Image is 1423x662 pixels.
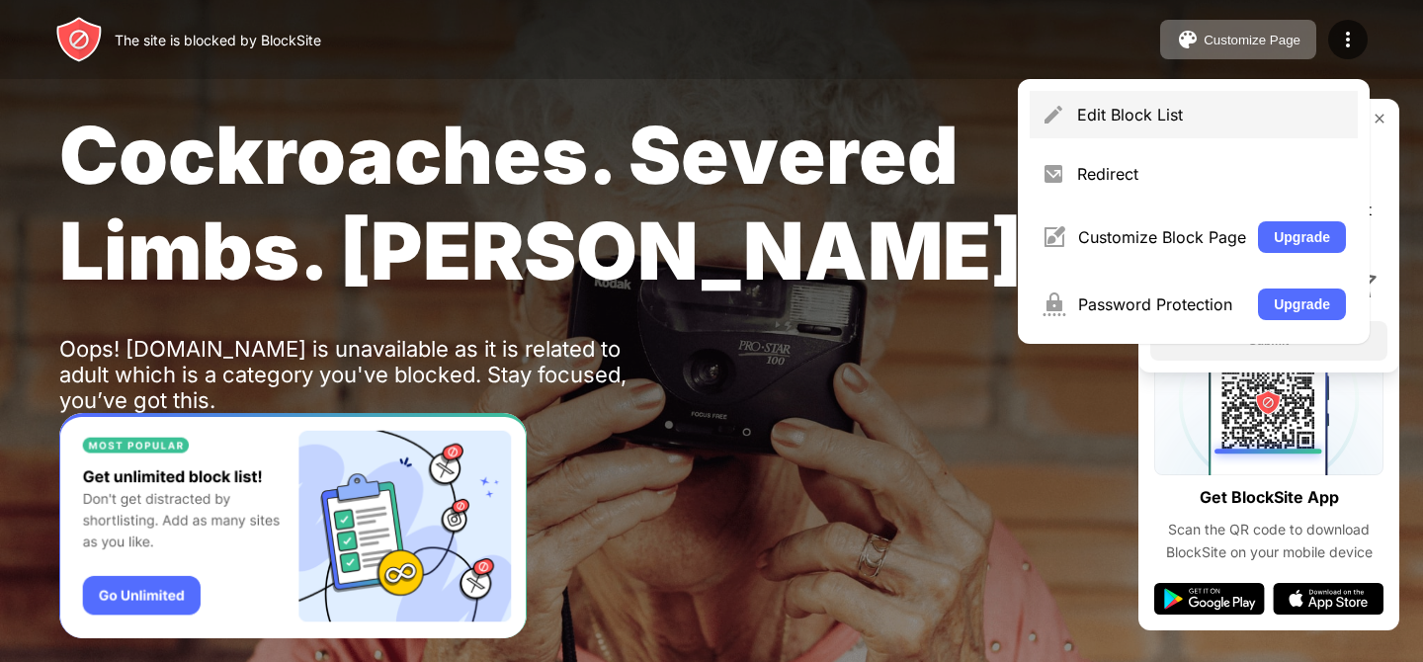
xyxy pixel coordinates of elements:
div: Oops! [DOMAIN_NAME] is unavailable as it is related to adult which is a category you've blocked. ... [59,336,670,413]
div: Customize Page [1204,33,1300,47]
iframe: Banner [59,413,527,639]
img: pallet.svg [1176,28,1200,51]
div: The site is blocked by BlockSite [115,32,321,48]
div: Edit Block List [1077,105,1346,124]
span: Cockroaches. Severed Limbs. [PERSON_NAME]. [59,107,1051,298]
div: Customize Block Page [1078,227,1246,247]
img: menu-pencil.svg [1042,103,1065,126]
img: menu-icon.svg [1336,28,1360,51]
button: Upgrade [1258,221,1346,253]
button: Customize Page [1160,20,1316,59]
img: google-play.svg [1154,583,1265,615]
img: menu-password.svg [1042,292,1066,316]
button: Upgrade [1258,289,1346,320]
img: menu-redirect.svg [1042,162,1065,186]
img: header-logo.svg [55,16,103,63]
div: Password Protection [1078,294,1246,314]
img: app-store.svg [1273,583,1383,615]
img: rate-us-close.svg [1372,111,1387,126]
div: Redirect [1077,164,1346,184]
img: menu-customize.svg [1042,225,1066,249]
